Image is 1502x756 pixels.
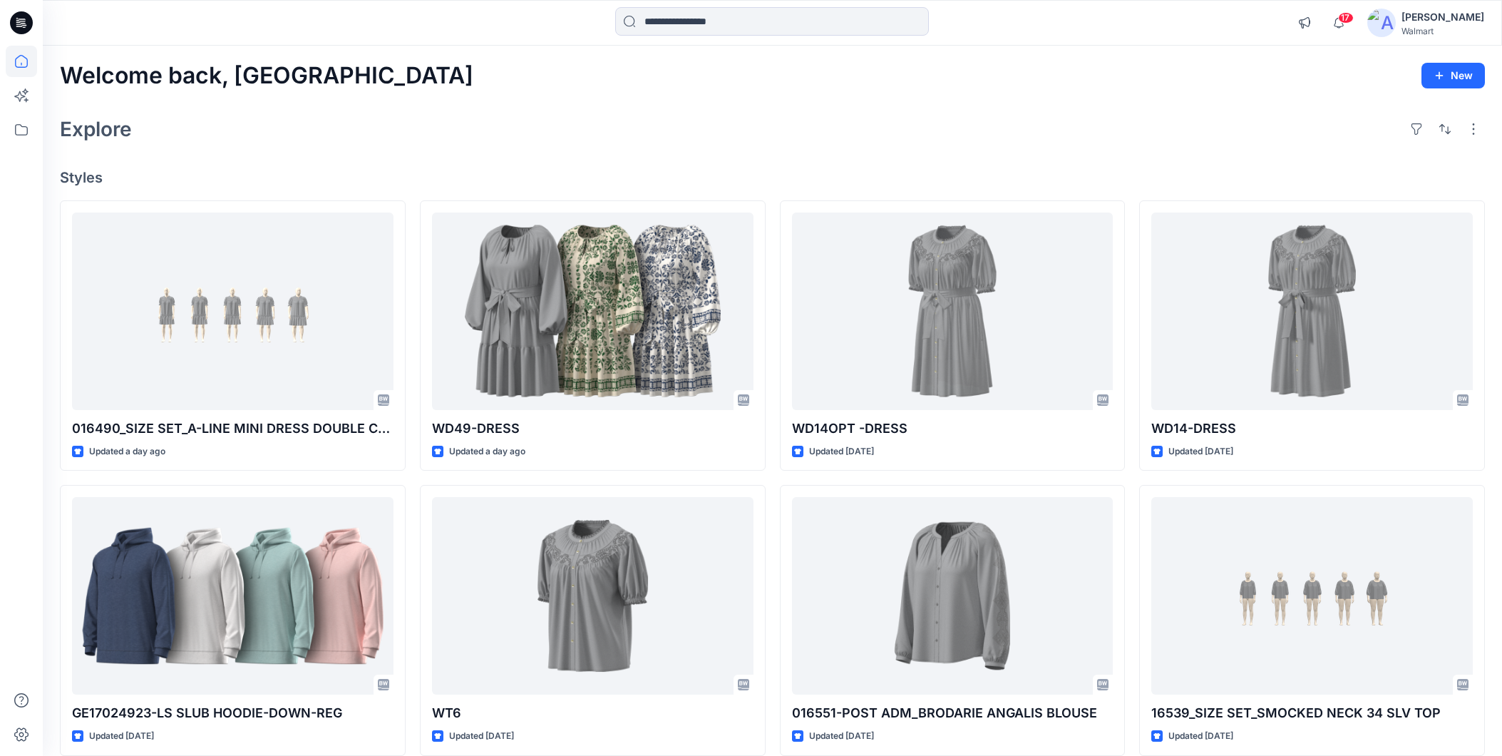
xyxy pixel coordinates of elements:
p: WD49-DRESS [432,419,753,439]
p: 16539_SIZE SET_SMOCKED NECK 34 SLV TOP [1151,703,1473,723]
p: 016490_SIZE SET_A-LINE MINI DRESS DOUBLE CLOTH [72,419,393,439]
p: WD14OPT -DRESS [792,419,1113,439]
div: [PERSON_NAME] [1401,9,1484,26]
p: 016551-POST ADM_BRODARIE ANGALIS BLOUSE [792,703,1113,723]
span: 17 [1338,12,1354,24]
p: Updated [DATE] [809,729,874,744]
p: Updated [DATE] [1168,444,1233,459]
button: New [1421,63,1485,88]
a: WD49-DRESS [432,213,753,410]
p: WT6 [432,703,753,723]
a: WT6 [432,497,753,695]
h2: Welcome back, [GEOGRAPHIC_DATA] [60,63,473,89]
h2: Explore [60,118,132,141]
a: WD14-DRESS [1151,213,1473,410]
img: avatar [1367,9,1396,37]
p: Updated [DATE] [1168,729,1233,744]
a: 016551-POST ADM_BRODARIE ANGALIS BLOUSE [792,497,1113,695]
h4: Styles [60,169,1485,186]
a: GE17024923-LS SLUB HOODIE-DOWN-REG [72,497,393,695]
a: WD14OPT -DRESS [792,213,1113,410]
a: 016490_SIZE SET_A-LINE MINI DRESS DOUBLE CLOTH [72,213,393,410]
p: Updated [DATE] [449,729,514,744]
p: WD14-DRESS [1151,419,1473,439]
p: Updated [DATE] [89,729,154,744]
p: GE17024923-LS SLUB HOODIE-DOWN-REG [72,703,393,723]
p: Updated a day ago [449,444,525,459]
p: Updated a day ago [89,444,165,459]
a: 16539_SIZE SET_SMOCKED NECK 34 SLV TOP [1151,497,1473,695]
p: Updated [DATE] [809,444,874,459]
div: Walmart [1401,26,1484,36]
